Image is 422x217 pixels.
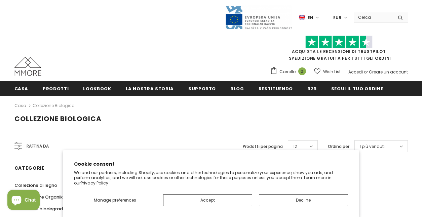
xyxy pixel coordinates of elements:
[259,86,293,92] span: Restituendo
[33,103,75,108] a: Collezione biologica
[5,190,42,212] inbox-online-store-chat: Shopify online store chat
[354,12,393,22] input: Search Site
[293,143,297,150] span: 12
[14,165,45,171] span: Categorie
[331,86,383,92] span: Segui il tuo ordine
[14,86,29,92] span: Casa
[292,49,386,54] a: Acquista le recensioni di TrustPilot
[74,170,348,186] p: We and our partners, including Shopify, use cookies and other technologies to personalize your ex...
[298,67,306,75] span: 0
[230,81,244,96] a: Blog
[126,81,174,96] a: La nostra storia
[331,81,383,96] a: Segui il tuo ordine
[270,39,408,61] span: SPEDIZIONE GRATUITA PER TUTTI GLI ORDINI
[243,143,283,150] label: Prodotti per pagina
[74,161,348,168] h2: Cookie consent
[126,86,174,92] span: La nostra storia
[14,206,74,212] span: Collezione biodegradabile
[163,194,252,206] button: Accept
[188,86,216,92] span: supporto
[307,86,317,92] span: B2B
[364,69,368,75] span: or
[328,143,349,150] label: Ordina per
[188,81,216,96] a: supporto
[20,194,66,200] span: Collezione Organika
[14,57,41,76] img: Casi MMORE
[360,143,385,150] span: I più venduti
[314,66,341,77] a: Wish List
[348,69,363,75] a: Accedi
[259,81,293,96] a: Restituendo
[305,36,373,49] img: Fidati di Pilot Stars
[259,194,348,206] button: Decline
[333,14,341,21] span: EUR
[14,81,29,96] a: Casa
[279,68,296,75] span: Carrello
[27,143,49,150] span: Raffina da
[14,179,57,191] a: Collezione di legno
[230,86,244,92] span: Blog
[83,86,111,92] span: Lookbook
[14,102,26,110] a: Casa
[43,81,69,96] a: Prodotti
[323,68,341,75] span: Wish List
[74,194,156,206] button: Manage preferences
[83,81,111,96] a: Lookbook
[369,69,408,75] a: Creare un account
[299,15,305,20] img: i-lang-1.png
[225,5,292,30] img: Javni Razpis
[270,67,309,77] a: Carrello 0
[43,86,69,92] span: Prodotti
[94,197,136,203] span: Manage preferences
[14,203,74,215] a: Collezione biodegradabile
[307,81,317,96] a: B2B
[308,14,313,21] span: en
[14,114,102,123] span: Collezione biologica
[81,180,108,186] a: Privacy Policy
[14,182,57,188] span: Collezione di legno
[225,14,292,20] a: Javni Razpis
